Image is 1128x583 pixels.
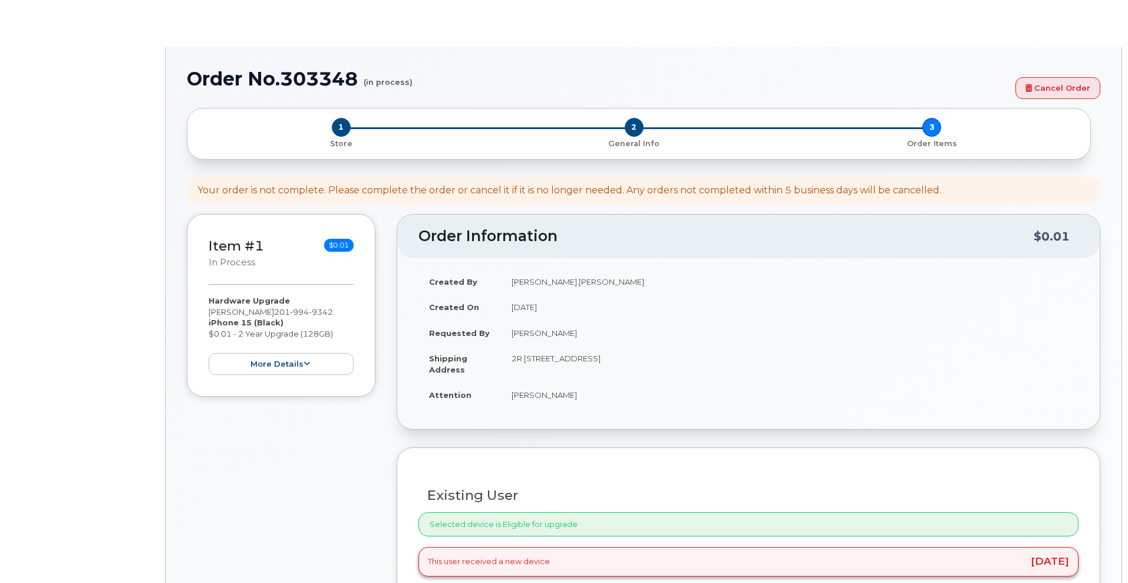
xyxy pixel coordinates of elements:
[625,118,644,137] span: 2
[1031,556,1069,566] span: [DATE]
[209,295,354,375] div: [PERSON_NAME] $0.01 - 2 Year Upgrade (128GB)
[209,238,264,254] a: Item #1
[429,277,477,286] strong: Created By
[490,139,778,149] p: General Info
[485,137,783,149] a: 2 General Info
[290,307,309,317] span: 994
[1015,77,1100,99] a: Cancel Order
[187,68,1010,89] h1: Order No.303348
[324,239,354,252] span: $0.01
[197,137,485,149] a: 1 Store
[501,345,1078,382] td: 2R [STREET_ADDRESS]
[429,328,490,338] strong: Requested By
[501,294,1078,320] td: [DATE]
[501,269,1078,295] td: [PERSON_NAME].[PERSON_NAME]
[429,354,467,374] strong: Shipping Address
[429,390,471,400] strong: Attention
[501,382,1078,408] td: [PERSON_NAME]
[427,488,1070,503] h3: Existing User
[209,257,255,268] small: in process
[209,353,354,375] button: more details
[309,307,333,317] span: 9342
[364,68,413,87] small: (in process)
[418,228,1034,245] h2: Order Information
[209,318,283,327] strong: iPhone 15 (Black)
[197,184,941,197] div: Your order is not complete. Please complete the order or cancel it if it is no longer needed. Any...
[1034,225,1070,248] div: $0.01
[209,296,290,305] strong: Hardware Upgrade
[429,302,479,312] strong: Created On
[501,320,1078,346] td: [PERSON_NAME]
[332,118,351,137] span: 1
[274,307,333,317] span: 201
[418,547,1078,577] div: This user received a new device
[418,512,1078,536] div: Selected device is Eligible for upgrade
[202,139,480,149] p: Store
